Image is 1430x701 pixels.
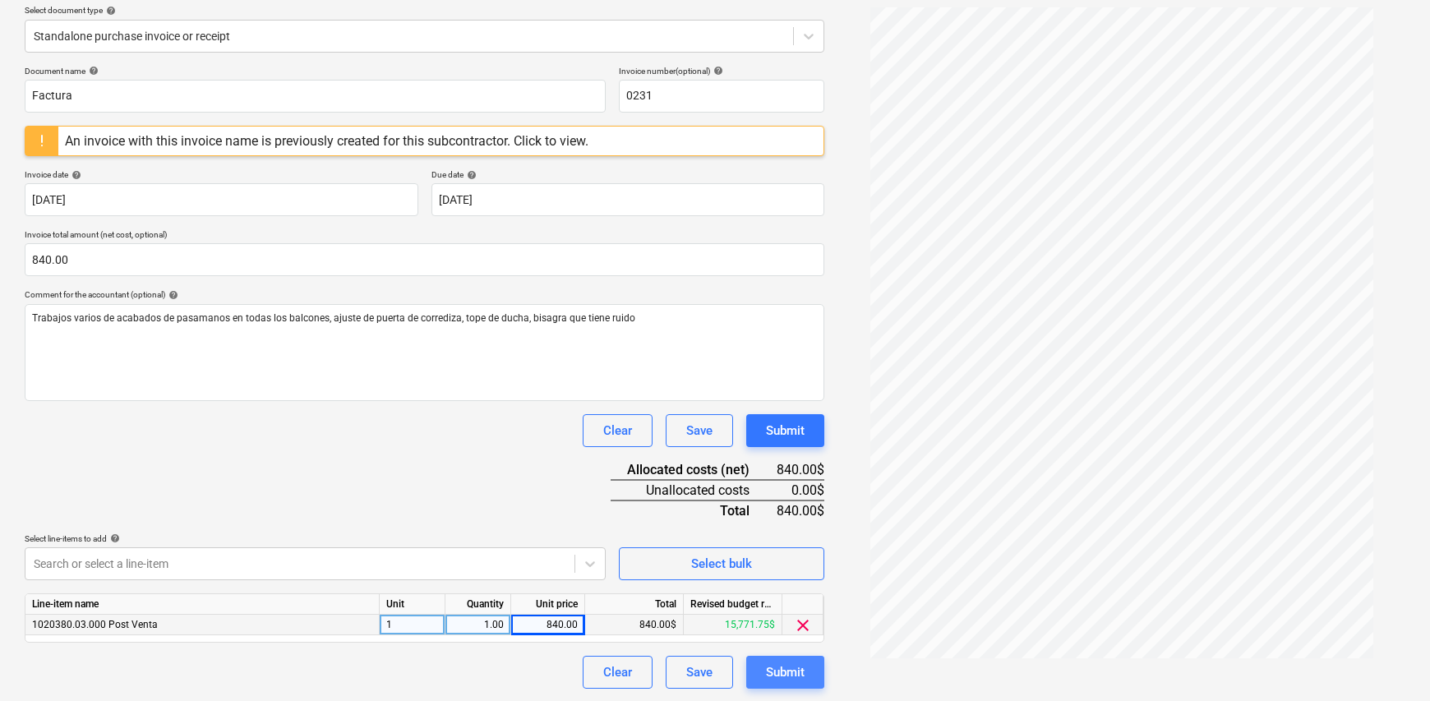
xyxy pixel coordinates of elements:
[619,547,824,580] button: Select bulk
[611,480,776,500] div: Unallocated costs
[766,420,805,441] div: Submit
[511,594,585,615] div: Unit price
[25,243,824,276] input: Invoice total amount (net cost, optional)
[603,420,632,441] div: Clear
[25,594,380,615] div: Line-item name
[686,420,713,441] div: Save
[691,553,752,574] div: Select bulk
[445,594,511,615] div: Quantity
[107,533,120,543] span: help
[380,594,445,615] div: Unit
[25,66,606,76] div: Document name
[25,5,824,16] div: Select document type
[25,183,418,216] input: Invoice date not specified
[686,662,713,683] div: Save
[518,615,578,635] div: 840.00
[85,66,99,76] span: help
[583,414,653,447] button: Clear
[746,656,824,689] button: Submit
[452,615,504,635] div: 1.00
[793,616,813,635] span: clear
[32,312,635,324] span: Trabajos varios de acabados de pasamanos en todas los balcones, ajuste de puerta de corrediza, to...
[619,66,824,76] div: Invoice number (optional)
[103,6,116,16] span: help
[611,460,776,480] div: Allocated costs (net)
[746,414,824,447] button: Submit
[25,229,824,243] p: Invoice total amount (net cost, optional)
[766,662,805,683] div: Submit
[776,500,824,520] div: 840.00$
[65,133,588,149] div: An invoice with this invoice name is previously created for this subcontractor. Click to view.
[611,500,776,520] div: Total
[25,289,824,300] div: Comment for the accountant (optional)
[583,656,653,689] button: Clear
[603,662,632,683] div: Clear
[431,183,825,216] input: Due date not specified
[1348,622,1430,701] iframe: Chat Widget
[380,615,445,635] div: 1
[666,656,733,689] button: Save
[585,615,684,635] div: 840.00$
[776,460,824,480] div: 840.00$
[776,480,824,500] div: 0.00$
[684,615,782,635] div: 15,771.75$
[68,170,81,180] span: help
[32,619,158,630] span: 1020380.03.000 Post Venta
[585,594,684,615] div: Total
[431,169,825,180] div: Due date
[619,80,824,113] input: Invoice number
[25,80,606,113] input: Document name
[25,533,606,544] div: Select line-items to add
[684,594,782,615] div: Revised budget remaining
[1348,622,1430,701] div: Widget de chat
[165,290,178,300] span: help
[464,170,477,180] span: help
[710,66,723,76] span: help
[25,169,418,180] div: Invoice date
[666,414,733,447] button: Save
